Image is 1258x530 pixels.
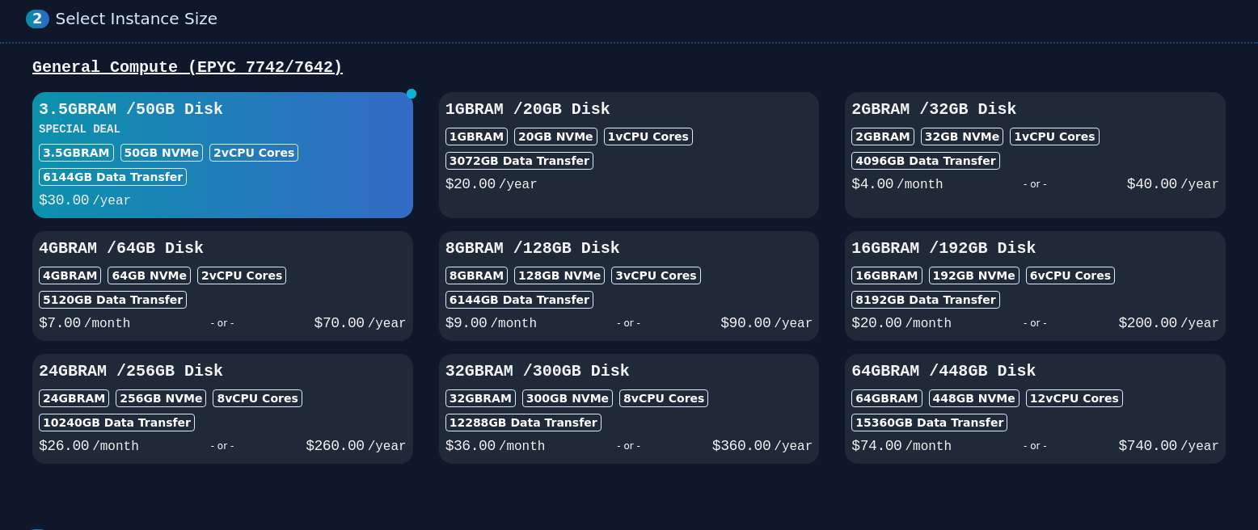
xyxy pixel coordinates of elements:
[611,267,700,284] div: 3 vCPU Cores
[845,354,1226,464] button: 64GBRAM /448GB Disk64GBRAM448GB NVMe12vCPU Cores15360GB Data Transfer$74.00/month- or -$740.00/year
[445,389,516,407] div: 32GB RAM
[306,438,364,454] span: $ 260.00
[1180,317,1219,331] span: /year
[490,317,537,331] span: /month
[209,144,298,162] div: 2 vCPU Cores
[1180,178,1219,192] span: /year
[84,317,131,331] span: /month
[32,92,413,218] button: 3.5GBRAM /50GB DiskSPECIAL DEAL3.5GBRAM50GB NVMe2vCPU Cores6144GB Data Transfer$30.00/year
[439,354,820,464] button: 32GBRAM /300GB Disk32GBRAM300GB NVMe8vCPU Cores12288GB Data Transfer$36.00/month- or -$360.00/year
[851,291,999,309] div: 8192 GB Data Transfer
[774,317,813,331] span: /year
[952,435,1118,457] div: - or -
[56,9,1232,29] div: Select Instance Size
[39,238,407,260] h3: 4GB RAM / 64 GB Disk
[39,291,187,309] div: 5120 GB Data Transfer
[851,414,1007,431] div: 15360 GB Data Transfer
[314,315,365,331] span: $ 70.00
[445,438,496,454] span: $ 36.00
[537,312,720,334] div: - or -
[851,99,1219,121] h3: 2GB RAM / 32 GB Disk
[92,440,139,454] span: /month
[445,128,508,145] div: 1GB RAM
[32,354,413,464] button: 24GBRAM /256GB Disk24GBRAM256GB NVMe8vCPU Cores10240GB Data Transfer$26.00/month- or -$260.00/year
[905,440,952,454] span: /month
[26,57,1232,79] div: General Compute (EPYC 7742/7642)
[368,440,407,454] span: /year
[445,315,488,331] span: $ 9.00
[120,144,204,162] div: 50 GB NVMe
[39,389,109,407] div: 24GB RAM
[1127,176,1177,192] span: $ 40.00
[1026,389,1123,407] div: 12 vCPU Cores
[39,267,101,284] div: 4GB RAM
[445,176,496,192] span: $ 20.00
[39,144,114,162] div: 3.5GB RAM
[368,317,407,331] span: /year
[39,315,81,331] span: $ 7.00
[944,173,1127,196] div: - or -
[845,231,1226,341] button: 16GBRAM /192GB Disk16GBRAM192GB NVMe6vCPU Cores8192GB Data Transfer$20.00/month- or -$200.00/year
[514,128,597,145] div: 20 GB NVMe
[445,291,593,309] div: 6144 GB Data Transfer
[116,389,206,407] div: 256 GB NVMe
[851,389,922,407] div: 64GB RAM
[851,360,1219,383] h3: 64GB RAM / 448 GB Disk
[619,389,708,407] div: 8 vCPU Cores
[39,414,195,431] div: 10240 GB Data Transfer
[952,312,1118,334] div: - or -
[604,128,693,145] div: 1 vCPU Cores
[921,128,1004,145] div: 32 GB NVMe
[545,435,711,457] div: - or -
[39,360,407,383] h3: 24GB RAM / 256 GB Disk
[929,267,1019,284] div: 192 GB NVMe
[712,438,770,454] span: $ 360.00
[92,194,131,208] span: /year
[445,238,813,260] h3: 8GB RAM / 128 GB Disk
[851,128,914,145] div: 2GB RAM
[39,438,89,454] span: $ 26.00
[851,315,901,331] span: $ 20.00
[39,99,407,121] h3: 3.5GB RAM / 50 GB Disk
[851,152,999,170] div: 4096 GB Data Transfer
[445,152,593,170] div: 3072 GB Data Transfer
[32,231,413,341] button: 4GBRAM /64GB Disk4GBRAM64GB NVMe2vCPU Cores5120GB Data Transfer$7.00/month- or -$70.00/year
[1118,315,1176,331] span: $ 200.00
[445,267,508,284] div: 8GB RAM
[905,317,952,331] span: /month
[1180,440,1219,454] span: /year
[514,267,605,284] div: 128 GB NVMe
[445,414,602,431] div: 12288 GB Data Transfer
[1010,128,1099,145] div: 1 vCPU Cores
[197,267,286,284] div: 2 vCPU Cores
[39,192,89,208] span: $ 30.00
[851,267,922,284] div: 16GB RAM
[439,231,820,341] button: 8GBRAM /128GB Disk8GBRAM128GB NVMe3vCPU Cores6144GB Data Transfer$9.00/month- or -$90.00/year
[108,267,191,284] div: 64 GB NVMe
[499,440,546,454] span: /month
[929,389,1019,407] div: 448 GB NVMe
[1026,267,1115,284] div: 6 vCPU Cores
[522,389,613,407] div: 300 GB NVMe
[39,168,187,186] div: 6144 GB Data Transfer
[39,121,407,137] h3: SPECIAL DEAL
[439,92,820,218] button: 1GBRAM /20GB Disk1GBRAM20GB NVMe1vCPU Cores3072GB Data Transfer$20.00/year
[851,438,901,454] span: $ 74.00
[851,238,1219,260] h3: 16GB RAM / 192 GB Disk
[774,440,813,454] span: /year
[445,99,813,121] h3: 1GB RAM / 20 GB Disk
[897,178,944,192] span: /month
[499,178,538,192] span: /year
[851,176,893,192] span: $ 4.00
[130,312,314,334] div: - or -
[720,315,770,331] span: $ 90.00
[213,389,302,407] div: 8 vCPU Cores
[445,360,813,383] h3: 32GB RAM / 300 GB Disk
[139,435,306,457] div: - or -
[26,10,49,28] div: 2
[1118,438,1176,454] span: $ 740.00
[845,92,1226,218] button: 2GBRAM /32GB Disk2GBRAM32GB NVMe1vCPU Cores4096GB Data Transfer$4.00/month- or -$40.00/year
